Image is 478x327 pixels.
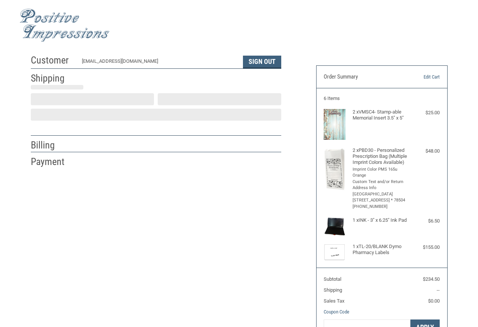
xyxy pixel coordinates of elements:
h2: Shipping [31,72,75,85]
h4: 1 x INK - 3" x 6.25" Ink Pad [353,217,409,223]
h4: 2 x VMSC4- Stamp-able Memorial Insert 3.5" x 5" [353,109,409,121]
span: $0.00 [428,298,440,304]
div: $6.50 [411,217,440,225]
a: Coupon Code [324,309,349,315]
h2: Customer [31,54,75,67]
div: $25.00 [411,109,440,117]
span: Shipping [324,287,342,293]
div: $48.00 [411,147,440,155]
h2: Payment [31,156,75,168]
h3: Order Summary [324,73,403,81]
h3: 6 Items [324,95,440,101]
li: Custom Text and/or Return Address Info [GEOGRAPHIC_DATA][STREET_ADDRESS] * 78504 [PHONE_NUMBER] [353,179,409,210]
h4: 1 x TL-20/BLANK Dymo Pharmacy Labels [353,244,409,256]
h2: Billing [31,139,75,151]
span: Sales Tax [324,298,344,304]
li: Imprint Color PMS 165u Orange [353,167,409,179]
span: -- [437,287,440,293]
a: Edit Cart [403,73,440,81]
button: Sign Out [243,56,281,68]
span: Subtotal [324,276,341,282]
div: $155.00 [411,244,440,251]
div: [EMAIL_ADDRESS][DOMAIN_NAME] [82,58,235,68]
img: Positive Impressions [20,9,110,42]
h4: 2 x PBD30 - Personalized Prescription Bag (Multiple Imprint Colors Available) [353,147,409,166]
span: $234.50 [423,276,440,282]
